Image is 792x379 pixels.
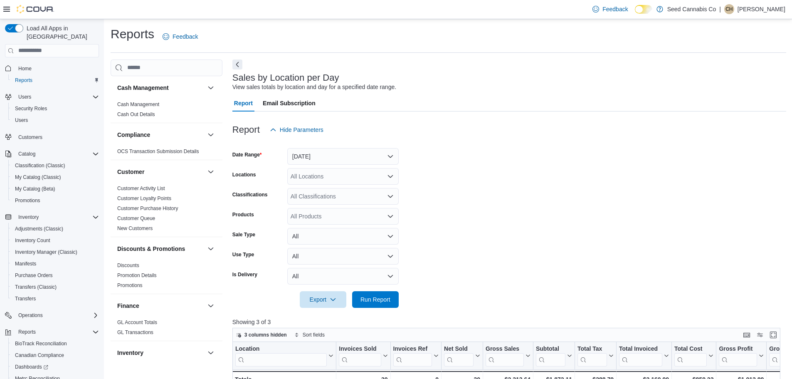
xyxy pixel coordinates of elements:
[387,173,394,180] button: Open list of options
[12,350,99,360] span: Canadian Compliance
[15,352,64,359] span: Canadian Compliance
[117,320,157,325] a: GL Account Totals
[111,99,222,123] div: Cash Management
[117,168,204,176] button: Customer
[18,134,42,141] span: Customers
[232,211,254,218] label: Products
[232,125,260,135] h3: Report
[8,171,102,183] button: My Catalog (Classic)
[15,92,99,102] span: Users
[12,115,99,125] span: Users
[15,92,35,102] button: Users
[305,291,341,308] span: Export
[15,64,35,74] a: Home
[117,101,159,108] span: Cash Management
[2,91,102,103] button: Users
[233,330,290,340] button: 3 columns hidden
[15,237,50,244] span: Inventory Count
[117,262,139,269] span: Discounts
[12,350,67,360] a: Canadian Compliance
[111,183,222,237] div: Customer
[12,184,59,194] a: My Catalog (Beta)
[8,270,102,281] button: Purchase Orders
[674,345,713,366] button: Total Cost
[15,186,55,192] span: My Catalog (Beta)
[444,345,480,366] button: Net Sold
[18,312,43,319] span: Operations
[15,105,47,112] span: Security Roles
[486,345,524,366] div: Gross Sales
[18,65,32,72] span: Home
[117,196,171,201] a: Customer Loyalty Points
[12,104,99,114] span: Security Roles
[206,83,216,93] button: Cash Management
[15,327,99,337] span: Reports
[287,248,399,265] button: All
[589,1,631,17] a: Feedback
[12,294,99,304] span: Transfers
[287,268,399,285] button: All
[725,4,733,14] span: CH
[486,345,530,366] button: Gross Sales
[235,345,327,366] div: Location
[8,195,102,206] button: Promotions
[117,148,199,155] span: OCS Transaction Submission Details
[8,160,102,171] button: Classification (Classic)
[117,111,155,117] a: Cash Out Details
[12,196,44,206] a: Promotions
[117,282,143,289] span: Promotions
[12,259,39,269] a: Manifests
[536,345,572,366] button: Subtotal
[117,245,204,253] button: Discounts & Promotions
[117,302,139,310] h3: Finance
[117,84,169,92] h3: Cash Management
[339,345,387,366] button: Invoices Sold
[8,246,102,258] button: Inventory Manager (Classic)
[206,130,216,140] button: Compliance
[232,191,268,198] label: Classifications
[117,186,165,191] a: Customer Activity List
[18,214,39,220] span: Inventory
[387,193,394,200] button: Open list of options
[280,126,323,134] span: Hide Parameters
[12,196,99,206] span: Promotions
[577,345,607,366] div: Total Tax
[117,245,185,253] h3: Discounts & Promotions
[263,95,316,111] span: Email Subscription
[360,295,390,304] span: Run Report
[18,329,36,335] span: Reports
[17,5,54,13] img: Cova
[8,114,102,126] button: Users
[15,260,36,267] span: Manifests
[536,345,565,366] div: Subtotal
[2,148,102,160] button: Catalog
[12,339,99,349] span: BioTrack Reconciliation
[12,75,99,85] span: Reports
[117,329,153,335] a: GL Transactions
[12,270,56,280] a: Purchase Orders
[12,172,99,182] span: My Catalog (Classic)
[8,258,102,270] button: Manifests
[12,235,99,245] span: Inventory Count
[232,73,339,83] h3: Sales by Location per Day
[719,345,757,366] div: Gross Profit
[159,28,201,45] a: Feedback
[577,345,614,366] button: Total Tax
[8,349,102,361] button: Canadian Compliance
[8,338,102,349] button: BioTrack Reconciliation
[15,132,46,142] a: Customers
[12,184,99,194] span: My Catalog (Beta)
[117,206,178,211] a: Customer Purchase History
[12,294,39,304] a: Transfers
[232,251,254,258] label: Use Type
[15,225,63,232] span: Adjustments (Classic)
[8,281,102,293] button: Transfers (Classic)
[117,205,178,212] span: Customer Purchase History
[393,345,438,366] button: Invoices Ref
[15,117,28,124] span: Users
[111,26,154,42] h1: Reports
[444,345,474,353] div: Net Sold
[8,235,102,246] button: Inventory Count
[352,291,399,308] button: Run Report
[674,345,707,366] div: Total Cost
